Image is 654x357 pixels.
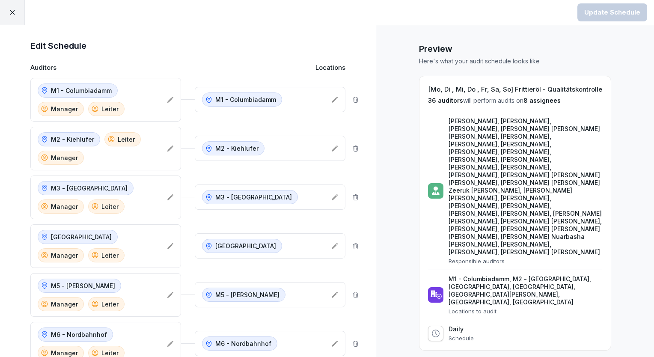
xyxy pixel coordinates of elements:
[30,39,345,53] h1: Edit Schedule
[215,193,292,202] p: M3 - [GEOGRAPHIC_DATA]
[577,3,647,21] button: Update Schedule
[449,335,474,342] p: Schedule
[523,97,561,104] span: 8 assignees
[449,308,602,315] p: Locations to audit
[51,330,107,339] p: M6 - Nordbahnhof
[419,57,611,65] p: Here's what your audit schedule looks like
[51,86,112,95] p: M1 - Columbiadamm
[449,117,602,256] p: [PERSON_NAME], [PERSON_NAME], [PERSON_NAME], [PERSON_NAME] [PERSON_NAME] [PERSON_NAME], [PERSON_N...
[51,184,128,193] p: M3 - [GEOGRAPHIC_DATA]
[51,251,78,260] p: Manager
[30,63,56,73] p: Auditors
[101,202,119,211] p: Leiter
[101,104,119,113] p: Leiter
[428,97,463,104] span: 36 auditors
[101,251,119,260] p: Leiter
[419,42,611,55] h1: Preview
[449,325,474,333] p: Daily
[584,8,640,17] div: Update Schedule
[428,96,602,105] p: will perform audits on
[101,300,119,309] p: Leiter
[449,258,602,265] p: Responsible auditors
[51,281,115,290] p: M5 - [PERSON_NAME]
[215,339,271,348] p: M6 - Nordbahnhof
[51,135,94,144] p: M2 - Kiehlufer
[449,275,602,306] p: M1 - Columbiadamm, M2 - [GEOGRAPHIC_DATA], [GEOGRAPHIC_DATA], [GEOGRAPHIC_DATA], [GEOGRAPHIC_DATA...
[215,290,279,299] p: M5 - [PERSON_NAME]
[51,232,112,241] p: [GEOGRAPHIC_DATA]
[51,202,78,211] p: Manager
[215,95,276,104] p: M1 - Columbiadamm
[51,300,78,309] p: Manager
[51,153,78,162] p: Manager
[215,144,259,153] p: M2 - Kiehlufer
[215,241,276,250] p: [GEOGRAPHIC_DATA]
[118,135,135,144] p: Leiter
[315,63,345,73] p: Locations
[428,85,602,95] h2: [Mo, Di , Mi, Do , Fr, Sa, So] Frittieröl - Qualitätskontrolle
[51,104,78,113] p: Manager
